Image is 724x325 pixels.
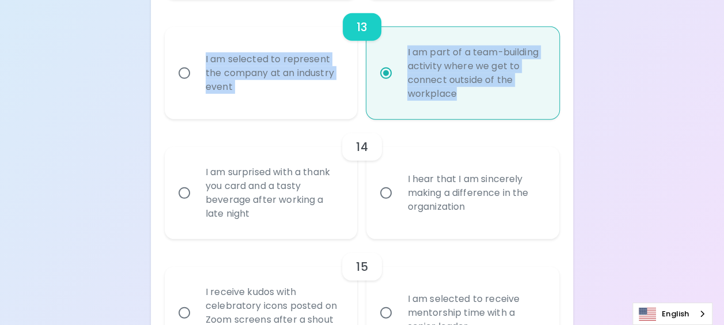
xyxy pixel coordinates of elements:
div: I am selected to represent the company at an industry event [196,39,351,108]
a: English [633,303,712,324]
div: I hear that I am sincerely making a difference in the organization [398,158,553,228]
h6: 15 [356,258,367,276]
aside: Language selected: English [632,303,712,325]
div: Language [632,303,712,325]
div: I am part of a team-building activity where we get to connect outside of the workplace [398,32,553,115]
div: choice-group-check [165,119,559,239]
h6: 13 [357,18,367,36]
h6: 14 [356,138,367,156]
div: I am surprised with a thank you card and a tasty beverage after working a late night [196,152,351,235]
